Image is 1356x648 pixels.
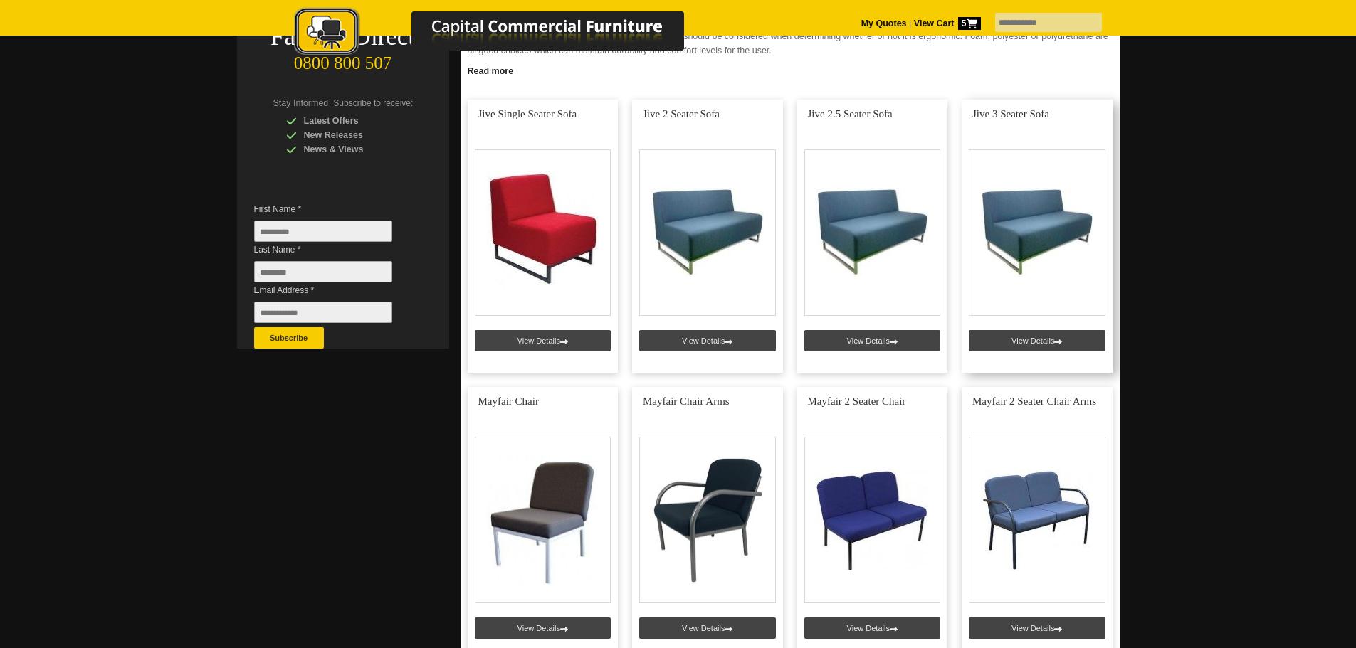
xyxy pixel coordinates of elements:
span: Stay Informed [273,98,329,108]
div: News & Views [286,142,421,156]
button: Subscribe [254,327,324,349]
span: 5 [958,17,981,30]
div: New Releases [286,128,421,142]
span: Subscribe to receive: [333,98,413,108]
span: Email Address * [254,283,414,297]
a: Click to read more [461,60,1120,78]
div: 0800 800 507 [237,46,449,73]
input: Email Address * [254,302,392,323]
a: My Quotes [861,18,907,28]
span: First Name * [254,202,414,216]
a: Capital Commercial Furniture Logo [255,7,753,63]
span: Last Name * [254,243,414,257]
input: First Name * [254,221,392,242]
p: The shape, style and materials of the seat in particular should be considered when determining wh... [468,29,1113,58]
strong: View Cart [914,18,981,28]
input: Last Name * [254,261,392,282]
div: Factory Direct [237,27,449,47]
img: Capital Commercial Furniture Logo [255,7,753,59]
div: Latest Offers [286,114,421,128]
a: View Cart5 [911,18,980,28]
